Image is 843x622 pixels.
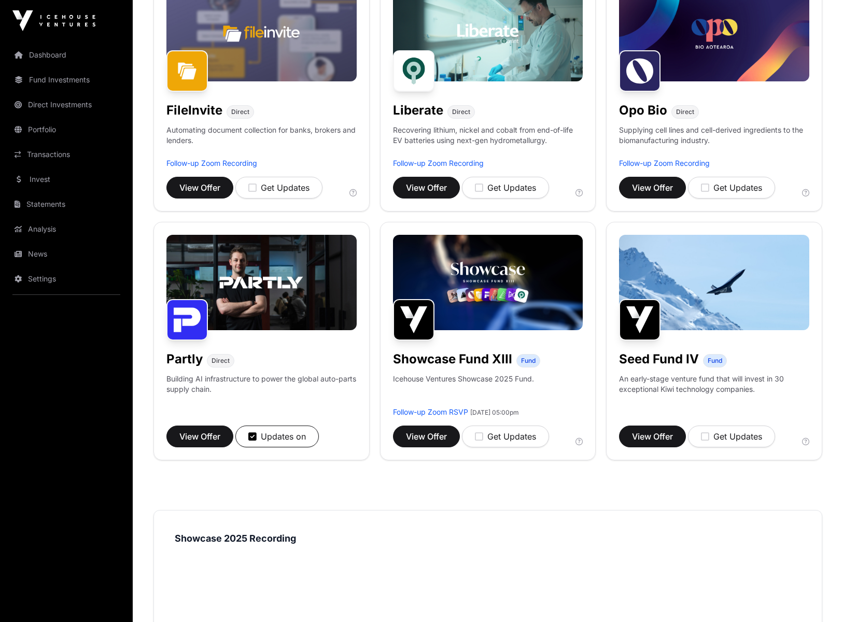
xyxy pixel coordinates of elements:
[8,143,124,166] a: Transactions
[462,177,549,199] button: Get Updates
[619,177,686,199] button: View Offer
[452,108,470,116] span: Direct
[8,44,124,66] a: Dashboard
[8,93,124,116] a: Direct Investments
[475,430,536,443] div: Get Updates
[8,267,124,290] a: Settings
[248,181,310,194] div: Get Updates
[8,243,124,265] a: News
[166,351,203,367] h1: Partly
[12,10,95,31] img: Icehouse Ventures Logo
[619,374,809,394] p: An early-stage venture fund that will invest in 30 exceptional Kiwi technology companies.
[166,235,357,330] img: Partly-Banner.jpg
[166,125,357,158] p: Automating document collection for banks, brokers and lenders.
[8,118,124,141] a: Portfolio
[393,235,583,330] img: Showcase-Fund-Banner-1.jpg
[248,430,306,443] div: Updates on
[166,426,233,447] button: View Offer
[8,193,124,216] a: Statements
[166,159,257,167] a: Follow-up Zoom Recording
[393,125,583,158] p: Recovering lithium, nickel and cobalt from end-of-life EV batteries using next-gen hydrometallurgy.
[393,159,484,167] a: Follow-up Zoom Recording
[619,50,661,92] img: Opo Bio
[521,357,536,365] span: Fund
[632,181,673,194] span: View Offer
[619,299,661,341] img: Seed Fund IV
[166,102,222,119] h1: FileInvite
[212,357,230,365] span: Direct
[175,533,296,544] strong: Showcase 2025 Recording
[393,102,443,119] h1: Liberate
[619,125,809,146] p: Supplying cell lines and cell-derived ingredients to the biomanufacturing industry.
[179,181,220,194] span: View Offer
[393,407,468,416] a: Follow-up Zoom RSVP
[235,177,322,199] button: Get Updates
[393,50,434,92] img: Liberate
[166,50,208,92] img: FileInvite
[475,181,536,194] div: Get Updates
[393,299,434,341] img: Showcase Fund XIII
[406,181,447,194] span: View Offer
[393,177,460,199] button: View Offer
[8,218,124,241] a: Analysis
[791,572,843,622] iframe: Chat Widget
[179,430,220,443] span: View Offer
[619,235,809,330] img: image-1600x800.jpg
[235,426,319,447] button: Updates on
[8,168,124,191] a: Invest
[708,357,722,365] span: Fund
[406,430,447,443] span: View Offer
[166,374,357,407] p: Building AI infrastructure to power the global auto-parts supply chain.
[619,351,699,367] h1: Seed Fund IV
[8,68,124,91] a: Fund Investments
[393,351,512,367] h1: Showcase Fund XIII
[166,299,208,341] img: Partly
[393,374,534,384] p: Icehouse Ventures Showcase 2025 Fund.
[632,430,673,443] span: View Offer
[619,102,667,119] h1: Opo Bio
[462,426,549,447] button: Get Updates
[393,426,460,447] button: View Offer
[166,177,233,199] button: View Offer
[619,426,686,447] button: View Offer
[676,108,694,116] span: Direct
[701,181,762,194] div: Get Updates
[701,430,762,443] div: Get Updates
[619,159,710,167] a: Follow-up Zoom Recording
[231,108,249,116] span: Direct
[688,177,775,199] button: Get Updates
[470,408,519,416] span: [DATE] 05:00pm
[688,426,775,447] button: Get Updates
